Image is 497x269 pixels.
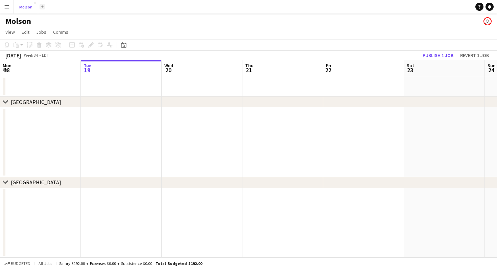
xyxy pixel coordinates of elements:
span: Tue [84,62,92,69]
div: [DATE] [5,52,21,59]
span: Mon [3,62,11,69]
span: 18 [2,66,11,74]
div: EDT [42,53,49,58]
a: Edit [19,28,32,36]
span: Week 34 [22,53,39,58]
a: Jobs [33,28,49,36]
h1: Molson [5,16,31,26]
button: Molson [14,0,38,14]
span: All jobs [37,261,53,266]
span: Sun [488,62,496,69]
a: Comms [50,28,71,36]
span: Total Budgeted $192.00 [156,261,202,266]
span: View [5,29,15,35]
span: 19 [82,66,92,74]
span: Thu [245,62,254,69]
button: Budgeted [3,260,31,267]
span: 22 [325,66,331,74]
span: Budgeted [11,261,30,266]
span: 21 [244,66,254,74]
div: [GEOGRAPHIC_DATA] [11,179,61,186]
a: View [3,28,18,36]
button: Revert 1 job [457,51,492,60]
span: Fri [326,62,331,69]
span: Wed [164,62,173,69]
span: Comms [53,29,68,35]
span: 20 [163,66,173,74]
div: Salary $192.00 + Expenses $0.00 + Subsistence $0.00 = [59,261,202,266]
span: Edit [22,29,29,35]
span: Jobs [36,29,46,35]
span: 24 [487,66,496,74]
button: Publish 1 job [420,51,456,60]
span: Sat [407,62,414,69]
app-user-avatar: Poojitha Bangalore Girish [483,17,492,25]
span: 23 [406,66,414,74]
div: [GEOGRAPHIC_DATA] [11,99,61,105]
